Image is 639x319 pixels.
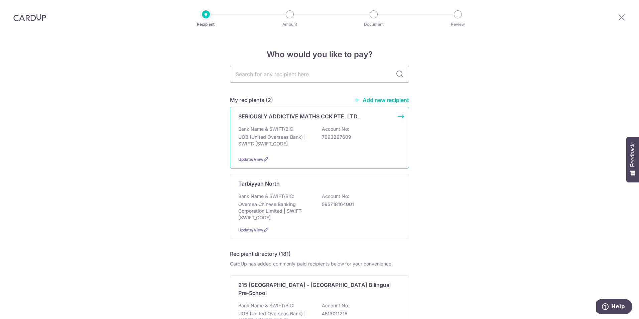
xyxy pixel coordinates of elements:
[238,201,313,221] p: Oversea Chinese Banking Corporation Limited | SWIFT: [SWIFT_CODE]
[322,201,397,208] p: 595718164001
[238,227,263,232] a: Update/View
[238,157,263,162] a: Update/View
[181,21,231,28] p: Recipient
[238,302,294,309] p: Bank Name & SWIFT/BIC:
[630,143,636,167] span: Feedback
[238,281,393,297] p: 215 [GEOGRAPHIC_DATA] - [GEOGRAPHIC_DATA] Bilingual Pre-School
[238,126,294,132] p: Bank Name & SWIFT/BIC:
[596,299,632,316] iframe: Opens a widget where you can find more information
[322,302,349,309] p: Account No:
[626,137,639,182] button: Feedback - Show survey
[230,96,273,104] h5: My recipients (2)
[230,260,409,267] div: CardUp has added commonly-paid recipients below for your convenience.
[433,21,483,28] p: Review
[265,21,314,28] p: Amount
[230,48,409,61] h4: Who would you like to pay?
[322,126,349,132] p: Account No:
[13,13,46,21] img: CardUp
[238,193,294,200] p: Bank Name & SWIFT/BIC:
[354,97,409,103] a: Add new recipient
[322,310,397,317] p: 4513011215
[230,250,291,258] h5: Recipient directory (181)
[322,193,349,200] p: Account No:
[322,134,397,140] p: 7693297609
[230,66,409,83] input: Search for any recipient here
[238,134,313,147] p: UOB (United Overseas Bank) | SWIFT: [SWIFT_CODE]
[238,180,280,188] p: Tarbiyyah North
[349,21,398,28] p: Document
[238,112,359,120] p: SERIOUSLY ADDICTIVE MATHS CCK PTE. LTD.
